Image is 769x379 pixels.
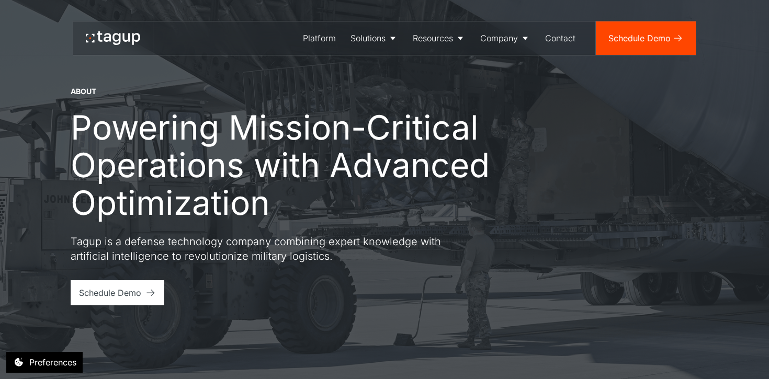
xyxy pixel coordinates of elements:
[538,21,583,55] a: Contact
[296,21,343,55] a: Platform
[413,32,453,44] div: Resources
[71,234,447,263] p: Tagup is a defense technology company combining expert knowledge with artificial intelligence to ...
[405,21,473,55] a: Resources
[29,356,76,369] div: Preferences
[71,86,96,97] div: About
[303,32,336,44] div: Platform
[71,280,164,305] a: Schedule Demo
[480,32,518,44] div: Company
[545,32,575,44] div: Contact
[596,21,696,55] a: Schedule Demo
[473,21,538,55] a: Company
[71,109,510,222] h1: Powering Mission-Critical Operations with Advanced Optimization
[79,286,141,299] div: Schedule Demo
[350,32,386,44] div: Solutions
[343,21,405,55] a: Solutions
[608,32,671,44] div: Schedule Demo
